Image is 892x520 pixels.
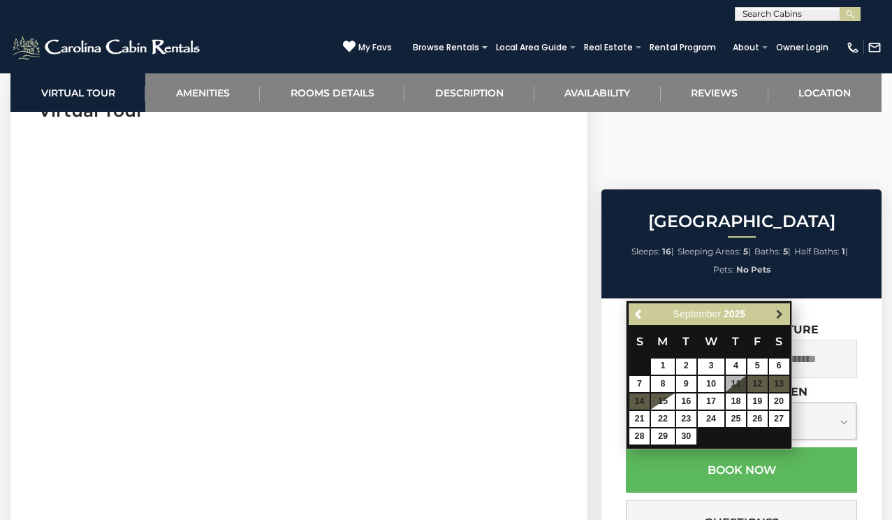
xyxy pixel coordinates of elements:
[726,393,746,410] a: 18
[774,308,785,319] span: Next
[630,305,648,323] a: Previous
[577,38,640,57] a: Real Estate
[651,359,675,375] a: 1
[631,243,674,261] li: |
[662,246,671,257] strong: 16
[676,359,696,375] a: 2
[769,359,789,375] a: 6
[754,243,791,261] li: |
[678,246,741,257] span: Sleeping Areas:
[651,393,675,410] a: 15
[698,411,724,427] a: 24
[769,411,789,427] a: 27
[673,308,721,319] span: September
[747,359,768,375] a: 5
[605,212,878,231] h2: [GEOGRAPHIC_DATA]
[713,264,734,275] span: Pets:
[842,246,845,257] strong: 1
[358,41,392,54] span: My Favs
[260,73,404,112] a: Rooms Details
[698,393,724,410] a: 17
[676,428,696,445] a: 30
[10,34,204,62] img: White-1-2.png
[406,38,486,57] a: Browse Rentals
[657,335,668,348] span: Monday
[754,335,761,348] span: Friday
[534,73,661,112] a: Availability
[732,335,739,348] span: Thursday
[794,243,848,261] li: |
[724,308,745,319] span: 2025
[726,359,746,375] a: 4
[747,411,768,427] a: 26
[343,40,392,55] a: My Favs
[489,38,574,57] a: Local Area Guide
[651,376,675,392] a: 8
[651,411,675,427] a: 22
[769,38,835,57] a: Owner Login
[783,246,788,257] strong: 5
[626,447,857,493] button: Book Now
[145,73,260,112] a: Amenities
[747,393,768,410] a: 19
[629,411,650,427] a: 21
[726,38,766,57] a: About
[629,376,650,392] a: 7
[846,41,860,55] img: phone-regular-white.png
[698,376,724,392] a: 10
[743,246,748,257] strong: 5
[794,246,840,257] span: Half Baths:
[726,411,746,427] a: 25
[698,359,724,375] a: 3
[10,73,145,112] a: Virtual Tour
[678,243,751,261] li: |
[636,335,643,348] span: Sunday
[643,38,723,57] a: Rental Program
[629,428,650,445] a: 28
[676,376,696,392] a: 9
[651,428,675,445] a: 29
[754,246,781,257] span: Baths:
[676,393,696,410] a: 16
[404,73,534,112] a: Description
[768,73,882,112] a: Location
[705,335,717,348] span: Wednesday
[682,335,689,348] span: Tuesday
[634,308,645,319] span: Previous
[736,264,770,275] strong: No Pets
[775,335,782,348] span: Saturday
[676,411,696,427] a: 23
[770,305,788,323] a: Next
[868,41,882,55] img: mail-regular-white.png
[661,73,768,112] a: Reviews
[769,393,789,410] a: 20
[631,246,660,257] span: Sleeps:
